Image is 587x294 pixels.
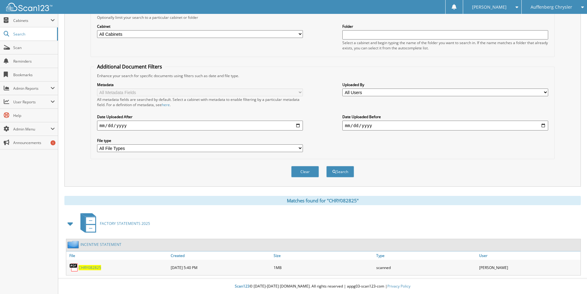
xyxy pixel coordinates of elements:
span: Admin Reports [13,86,51,91]
label: Metadata [97,82,303,87]
span: Scan123 [235,284,250,289]
div: Enhance your search for specific documents using filters such as date and file type. [94,73,551,78]
a: Privacy Policy [387,284,410,289]
label: Date Uploaded After [97,114,303,119]
div: © [DATE]-[DATE] [DOMAIN_NAME]. All rights reserved | appg03-scan123-com | [58,279,587,294]
a: CHRY082825 [79,265,101,270]
span: Scan [13,45,55,50]
div: [PERSON_NAME] [478,261,581,274]
label: Cabinet [97,24,303,29]
button: Clear [291,166,319,177]
a: Size [272,251,375,260]
span: FACTORY STATEMENTS 2025 [100,221,150,226]
input: end [342,121,548,130]
label: Uploaded By [342,82,548,87]
input: start [97,121,303,130]
span: User Reports [13,99,51,105]
label: Folder [342,24,548,29]
a: FACTORY STATEMENTS 2025 [77,211,150,236]
a: File [66,251,169,260]
span: Cabinets [13,18,51,23]
img: folder2.png [67,241,80,248]
span: Search [13,31,54,37]
div: [DATE] 5:40 PM [169,261,272,274]
a: INCENTIVE STATEMENT [80,242,121,247]
a: User [478,251,581,260]
label: Date Uploaded Before [342,114,548,119]
div: 1 [51,140,55,145]
span: Reminders [13,59,55,64]
span: Admin Menu [13,126,51,132]
div: Optionally limit your search to a particular cabinet or folder [94,15,551,20]
button: Search [326,166,354,177]
div: scanned [375,261,478,274]
div: Select a cabinet and begin typing the name of the folder you want to search in. If the name match... [342,40,548,51]
a: Type [375,251,478,260]
a: here [162,102,170,107]
span: [PERSON_NAME] [472,5,507,9]
div: Matches found for "CHRY082825" [64,196,581,205]
div: All metadata fields are searched by default. Select a cabinet with metadata to enable filtering b... [97,97,303,107]
span: Bookmarks [13,72,55,77]
div: 1MB [272,261,375,274]
span: Help [13,113,55,118]
img: PDF.png [69,263,79,272]
legend: Additional Document Filters [94,63,165,70]
span: Auffenberg Chrysler [531,5,572,9]
label: File type [97,138,303,143]
a: Created [169,251,272,260]
span: Announcements [13,140,55,145]
img: scan123-logo-white.svg [6,3,52,11]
